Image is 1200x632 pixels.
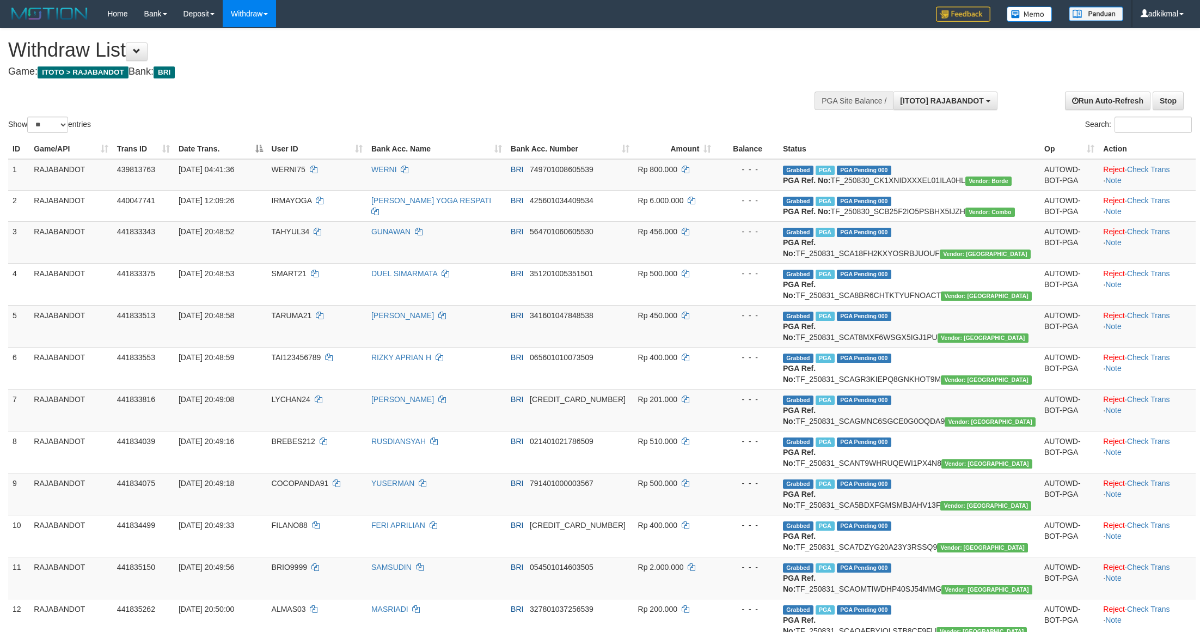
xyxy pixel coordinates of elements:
[272,227,310,236] span: TAHYUL34
[1153,92,1184,110] a: Stop
[1127,437,1170,446] a: Check Trans
[837,312,891,321] span: PGA Pending
[783,207,830,216] b: PGA Ref. No:
[815,92,893,110] div: PGA Site Balance /
[783,197,813,206] span: Grabbed
[783,396,813,405] span: Grabbed
[154,66,175,78] span: BRI
[29,347,113,389] td: RAJABANDOT
[1040,139,1099,159] th: Op: activate to sort column ascending
[371,437,426,446] a: RUSDIANSYAH
[1040,557,1099,599] td: AUTOWD-BOT-PGA
[965,177,1012,186] span: Vendor URL: https://checkout1.1velocity.biz
[720,394,774,405] div: - - -
[179,353,234,362] span: [DATE] 20:48:59
[1127,479,1170,488] a: Check Trans
[1103,605,1125,613] a: Reject
[720,520,774,531] div: - - -
[816,605,835,615] span: Marked by adkmelisa
[117,479,155,488] span: 441834075
[179,196,234,205] span: [DATE] 12:09:26
[1103,165,1125,174] a: Reject
[937,543,1028,552] span: Vendor URL: https://secure10.1velocity.biz
[1127,269,1170,278] a: Check Trans
[779,473,1040,515] td: TF_250831_SCA5BDXFGMSMBJAHV13F
[1099,190,1196,221] td: · ·
[783,563,813,573] span: Grabbed
[8,515,29,557] td: 10
[1085,117,1192,133] label: Search:
[1105,238,1122,247] a: Note
[29,515,113,557] td: RAJABANDOT
[1040,190,1099,221] td: AUTOWD-BOT-PGA
[783,406,816,426] b: PGA Ref. No:
[272,605,306,613] span: ALMAS03
[117,395,155,404] span: 441833816
[638,269,677,278] span: Rp 500.000
[720,352,774,363] div: - - -
[117,227,155,236] span: 441833343
[1007,7,1052,22] img: Button%20Memo.svg
[8,473,29,515] td: 9
[893,92,997,110] button: [ITOTO] RAJABANDOT
[530,269,593,278] span: Copy 351201005351501 to clipboard
[117,269,155,278] span: 441833375
[367,139,506,159] th: Bank Acc. Name: activate to sort column ascending
[837,521,891,531] span: PGA Pending
[179,605,234,613] span: [DATE] 20:50:00
[1105,280,1122,289] a: Note
[530,227,593,236] span: Copy 564701060605530 to clipboard
[1127,196,1170,205] a: Check Trans
[8,305,29,347] td: 5
[371,605,408,613] a: MASRIADI
[720,478,774,489] div: - - -
[779,263,1040,305] td: TF_250831_SCA8BR6CHTKTYUFNOACT
[8,263,29,305] td: 4
[783,270,813,279] span: Grabbed
[816,479,835,489] span: Marked by adkmelisa
[783,605,813,615] span: Grabbed
[371,196,491,205] a: [PERSON_NAME] YOGA RESPATI
[1127,395,1170,404] a: Check Trans
[1127,563,1170,572] a: Check Trans
[8,431,29,473] td: 8
[720,195,774,206] div: - - -
[1040,473,1099,515] td: AUTOWD-BOT-PGA
[29,305,113,347] td: RAJABANDOT
[272,521,308,530] span: FILANO88
[715,139,779,159] th: Balance
[720,268,774,279] div: - - -
[816,437,835,447] span: Marked by adkmelisa
[783,322,816,342] b: PGA Ref. No:
[1040,515,1099,557] td: AUTOWD-BOT-PGA
[117,521,155,530] span: 441834499
[29,263,113,305] td: RAJABANDOT
[779,139,1040,159] th: Status
[720,164,774,175] div: - - -
[272,196,312,205] span: IRMAYOGA
[1099,221,1196,263] td: · ·
[837,228,891,237] span: PGA Pending
[783,521,813,531] span: Grabbed
[720,562,774,573] div: - - -
[530,521,626,530] span: Copy 589601013545508 to clipboard
[511,353,523,362] span: BRI
[8,39,789,61] h1: Withdraw List
[511,196,523,205] span: BRI
[1040,347,1099,389] td: AUTOWD-BOT-PGA
[179,269,234,278] span: [DATE] 20:48:53
[530,311,593,320] span: Copy 341601047848538 to clipboard
[272,437,315,446] span: BREBES212
[638,227,677,236] span: Rp 456.000
[816,270,835,279] span: Marked by adkmelisa
[179,521,234,530] span: [DATE] 20:49:33
[117,353,155,362] span: 441833553
[272,563,307,572] span: BRIO9999
[272,165,305,174] span: WERNI75
[941,375,1032,385] span: Vendor URL: https://secure10.1velocity.biz
[27,117,68,133] select: Showentries
[29,139,113,159] th: Game/API: activate to sort column ascending
[1103,353,1125,362] a: Reject
[779,431,1040,473] td: TF_250831_SCANT9WHRUQEWI1PX4N8
[783,280,816,300] b: PGA Ref. No:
